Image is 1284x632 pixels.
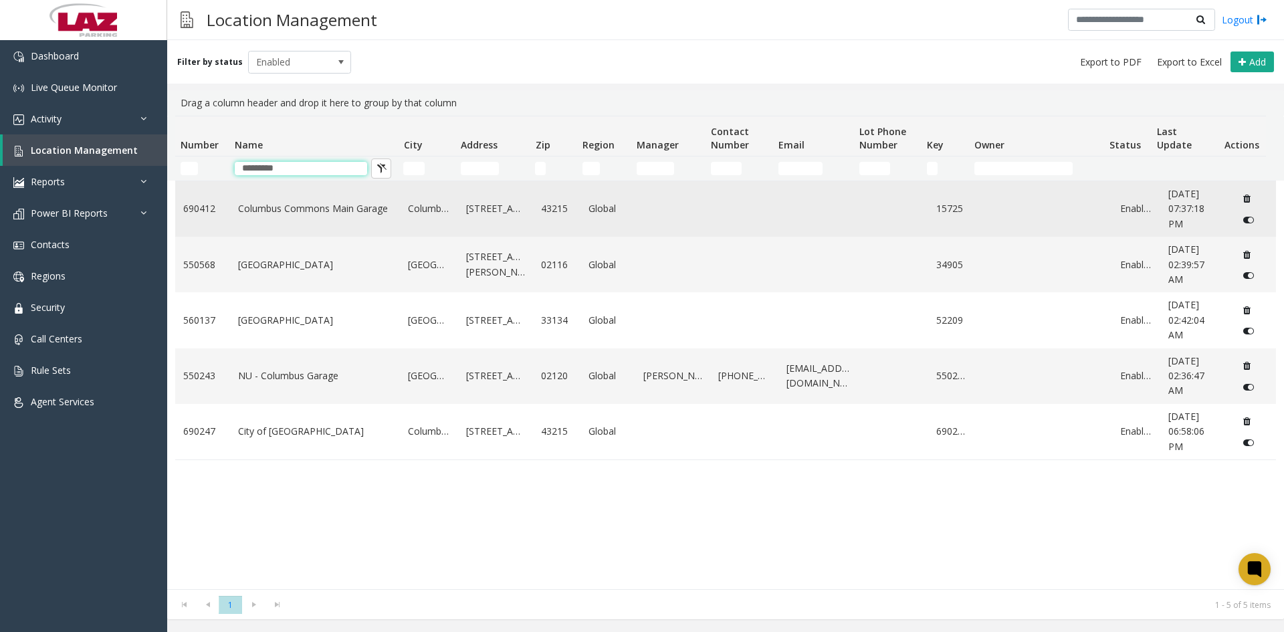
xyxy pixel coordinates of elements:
[466,249,525,280] a: [STREET_ADDRESS][PERSON_NAME]
[1222,13,1267,27] a: Logout
[13,272,24,282] img: 'icon'
[1249,56,1266,68] span: Add
[13,397,24,408] img: 'icon'
[13,366,24,377] img: 'icon'
[1168,354,1204,397] span: [DATE] 02:36:47 AM
[183,368,222,383] a: 550243
[31,270,66,282] span: Regions
[13,240,24,251] img: 'icon'
[408,424,450,439] a: Columbus
[541,424,572,439] a: 43215
[536,138,550,151] span: Zip
[778,138,805,151] span: Email
[183,424,222,439] a: 690247
[588,313,627,328] a: Global
[974,138,1004,151] span: Owner
[183,257,222,272] a: 550568
[1168,298,1220,342] a: [DATE] 02:42:04 AM
[711,125,749,151] span: Contact Number
[238,201,393,216] a: Columbus Commons Main Garage
[1168,187,1204,230] span: [DATE] 07:37:18 PM
[177,56,243,68] label: Filter by status
[1104,156,1152,181] td: Status Filter
[859,162,891,175] input: Lot Phone Number Filter
[466,424,525,439] a: [STREET_ADDRESS]
[778,162,823,175] input: Email Filter
[936,313,968,328] a: 52209
[530,156,577,181] td: Zip Filter
[588,257,627,272] a: Global
[582,138,615,151] span: Region
[773,156,854,181] td: Email Filter
[974,162,1073,175] input: Owner Filter
[1120,257,1152,272] a: Enabled
[936,201,968,216] a: 15725
[297,599,1271,611] kendo-pager-info: 1 - 5 of 5 items
[3,134,167,166] a: Location Management
[31,144,138,156] span: Location Management
[249,51,330,73] span: Enabled
[936,368,968,383] a: 550243
[588,368,627,383] a: Global
[13,51,24,62] img: 'icon'
[936,257,968,272] a: 34905
[238,257,393,272] a: [GEOGRAPHIC_DATA]
[175,156,229,181] td: Number Filter
[541,257,572,272] a: 02116
[181,138,219,151] span: Number
[1120,424,1152,439] a: Enabled
[408,313,450,328] a: [GEOGRAPHIC_DATA]
[1237,243,1258,265] button: Delete
[31,49,79,62] span: Dashboard
[637,162,675,175] input: Manager Filter
[1075,53,1147,72] button: Export to PDF
[31,112,62,125] span: Activity
[403,162,424,175] input: City Filter
[1080,56,1142,69] span: Export to PDF
[588,201,627,216] a: Global
[854,156,922,181] td: Lot Phone Number Filter
[1237,300,1258,321] button: Delete
[13,146,24,156] img: 'icon'
[219,596,242,614] span: Page 1
[1237,376,1261,397] button: Disable
[238,313,393,328] a: [GEOGRAPHIC_DATA]
[1237,355,1258,377] button: Delete
[588,424,627,439] a: Global
[461,162,499,175] input: Address Filter
[1151,156,1218,181] td: Last Update Filter
[31,364,71,377] span: Rule Sets
[466,201,525,216] a: [STREET_ADDRESS]
[1230,51,1274,73] button: Add
[1218,156,1266,181] td: Actions Filter
[13,114,24,125] img: 'icon'
[711,162,742,175] input: Contact Number Filter
[13,83,24,94] img: 'icon'
[183,201,222,216] a: 690412
[936,424,968,439] a: 690247
[969,156,1104,181] td: Owner Filter
[1168,242,1220,287] a: [DATE] 02:39:57 AM
[1237,188,1258,209] button: Delete
[1168,243,1204,286] span: [DATE] 02:39:57 AM
[1168,409,1220,454] a: [DATE] 06:58:06 PM
[1152,53,1227,72] button: Export to Excel
[13,303,24,314] img: 'icon'
[541,201,572,216] a: 43215
[1120,368,1152,383] a: Enabled
[408,368,450,383] a: [GEOGRAPHIC_DATA]
[31,175,65,188] span: Reports
[577,156,631,181] td: Region Filter
[1218,116,1266,156] th: Actions
[1237,209,1261,231] button: Disable
[13,177,24,188] img: 'icon'
[1120,313,1152,328] a: Enabled
[466,368,525,383] a: [STREET_ADDRESS]
[408,201,450,216] a: Columbus
[181,162,198,175] input: Number Filter
[1237,320,1261,342] button: Disable
[582,162,600,175] input: Region Filter
[1237,411,1258,432] button: Delete
[1168,354,1220,399] a: [DATE] 02:36:47 AM
[1157,125,1192,151] span: Last Update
